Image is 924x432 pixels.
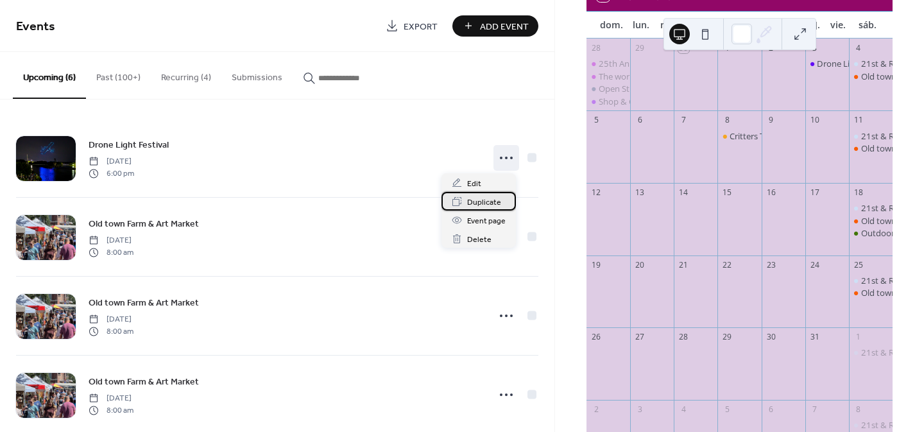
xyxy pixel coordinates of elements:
div: 24 [809,259,820,270]
div: 6 [766,404,776,415]
div: 30 [766,332,776,343]
div: The workroom sidewalk SALE [599,71,710,82]
div: 7 [678,115,689,126]
span: Export [404,20,438,33]
a: Old town Farm & Art Market [89,374,199,389]
div: 31 [809,332,820,343]
div: 12 [591,187,602,198]
button: Upcoming (6) [13,52,86,99]
div: 21st & Ridge Farmers Market [849,58,893,69]
span: 6:00 pm [89,168,134,179]
span: [DATE] [89,156,134,168]
span: Delete [467,233,492,246]
div: Old town Farm & Art Market [849,215,893,227]
div: Old town Farm & Art Market [849,71,893,82]
div: 1 [722,42,733,53]
span: Add Event [480,20,529,33]
span: 8:00 am [89,325,133,337]
div: Old town Farm & Art Market [849,287,893,298]
div: 18 [853,187,864,198]
div: 6 [635,115,646,126]
div: 19 [591,259,602,270]
button: Add Event [452,15,538,37]
span: Old town Farm & Art Market [89,376,199,389]
span: 8:00 am [89,246,133,258]
div: 8 [853,404,864,415]
div: Shop & Grub [586,96,630,107]
div: 4 [853,42,864,53]
div: Critters Tales [717,130,761,142]
div: 28 [591,42,602,53]
span: Drone Light Festival [89,139,169,152]
div: Drone Light Festival [805,58,849,69]
div: The workroom sidewalk SALE [586,71,630,82]
div: 4 [678,404,689,415]
div: 21 [678,259,689,270]
div: 21st & Ridge Farmers Market [849,419,893,431]
div: 25th Annual Fall Great Plains Renaissance and Scottish Festival [586,58,630,69]
div: 25 [853,259,864,270]
div: 16 [766,187,776,198]
span: Old town Farm & Art Market [89,218,199,231]
div: 5 [722,404,733,415]
span: Edit [467,177,481,191]
div: dom. [597,12,626,38]
div: 21st & Ridge Farmers Market [849,275,893,286]
div: 2 [591,404,602,415]
span: Event page [467,214,506,228]
a: Export [376,15,447,37]
div: [DEMOGRAPHIC_DATA]. [715,12,823,38]
div: 15 [722,187,733,198]
div: 3 [635,404,646,415]
div: 14 [678,187,689,198]
div: 27 [635,332,646,343]
span: Old town Farm & Art Market [89,297,199,310]
div: 5 [591,115,602,126]
div: 8 [722,115,733,126]
div: 21st & Ridge Farmers Market [849,130,893,142]
div: 7 [809,404,820,415]
div: 17 [809,187,820,198]
div: 10 [809,115,820,126]
div: Drone Light Festival [817,58,893,69]
div: 11 [853,115,864,126]
div: 2 [766,42,776,53]
div: vie. [823,12,853,38]
div: 13 [635,187,646,198]
div: 29 [722,332,733,343]
span: [DATE] [89,393,133,404]
button: Past (100+) [86,52,151,98]
div: Old town Farm & Art Market [849,143,893,154]
span: Duplicate [467,196,501,209]
div: 28 [678,332,689,343]
div: 21st & Ridge Farmers Market [849,347,893,358]
a: Drone Light Festival [89,137,169,152]
div: Open Streets ICT [586,83,630,94]
div: 25th Annual Fall Great Plains Renaissance and Scottish Festival [599,58,838,69]
button: Submissions [221,52,293,98]
div: 22 [722,259,733,270]
span: [DATE] [89,235,133,246]
div: Critters Tales [730,130,779,142]
div: 20 [635,259,646,270]
div: 26 [591,332,602,343]
div: 9 [766,115,776,126]
div: Outdoor Vintage Flea Market at Paramount Antique Mall [849,227,893,239]
div: sáb. [853,12,882,38]
div: mar. [656,12,685,38]
div: 23 [766,259,776,270]
a: Old town Farm & Art Market [89,295,199,310]
a: Old town Farm & Art Market [89,216,199,231]
div: 30 [678,42,689,53]
div: 3 [809,42,820,53]
div: Open Streets ICT [599,83,663,94]
div: 21st & Ridge Farmers Market [849,202,893,214]
div: Shop & Grub [599,96,649,107]
div: 29 [635,42,646,53]
div: 1 [853,332,864,343]
span: 8:00 am [89,404,133,416]
span: [DATE] [89,314,133,325]
span: Events [16,14,55,39]
div: lun. [626,12,656,38]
